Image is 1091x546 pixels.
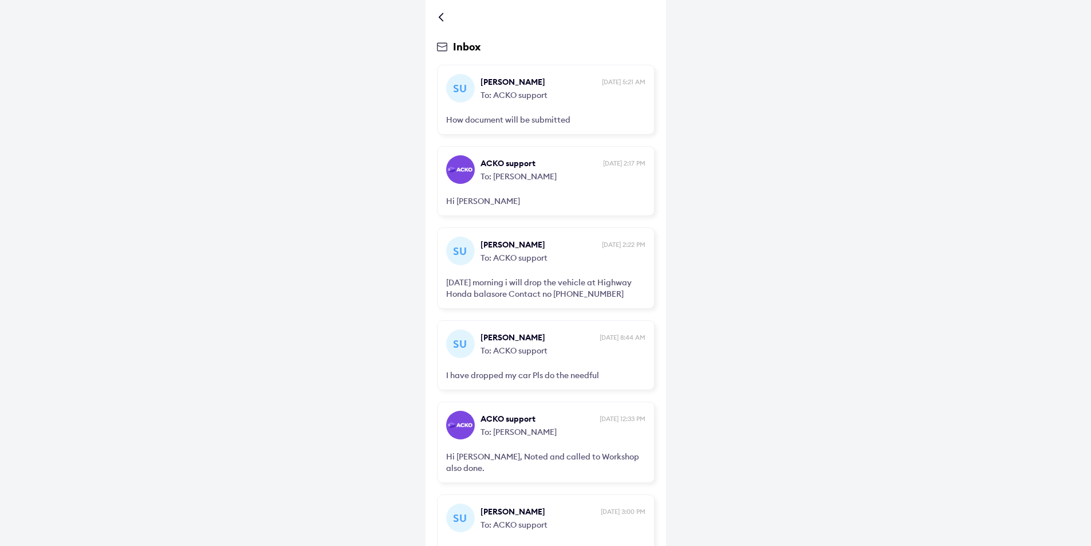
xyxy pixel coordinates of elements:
[602,77,645,87] span: [DATE] 5:21 AM
[480,76,599,88] span: [PERSON_NAME]
[480,425,645,438] span: To: [PERSON_NAME]
[446,237,475,265] div: Su
[602,240,645,249] span: [DATE] 2:22 PM
[480,169,645,182] span: To: [PERSON_NAME]
[600,414,645,423] span: [DATE] 12:33 PM
[480,413,597,425] span: ACKO support
[446,370,645,381] div: I have dropped my car Pls do the needful
[446,195,645,207] div: Hi [PERSON_NAME]
[600,333,645,342] span: [DATE] 8:44 AM
[480,239,599,250] span: [PERSON_NAME]
[480,158,600,169] span: ACKO support
[446,504,475,532] div: Su
[480,250,645,264] span: To: ACKO support
[601,507,645,516] span: [DATE] 3:00 PM
[446,74,475,103] div: Su
[480,332,597,343] span: [PERSON_NAME]
[437,40,655,53] div: Inbox
[446,277,645,300] div: [DATE] morning i will drop the vehicle at Highway Honda balasore Contact no [PHONE_NUMBER]
[448,167,472,172] img: horizontal-gradient-white-text.png
[480,343,645,356] span: To: ACKO support
[448,422,472,428] img: horizontal-gradient-white-text.png
[603,159,645,168] span: [DATE] 2:17 PM
[446,451,645,474] div: Hi [PERSON_NAME], Noted and called to Workshop also done.
[480,88,645,101] span: To: ACKO support
[446,329,475,358] div: Su
[480,506,598,517] span: [PERSON_NAME]
[446,114,645,125] div: How document will be submitted
[480,517,645,531] span: To: ACKO support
